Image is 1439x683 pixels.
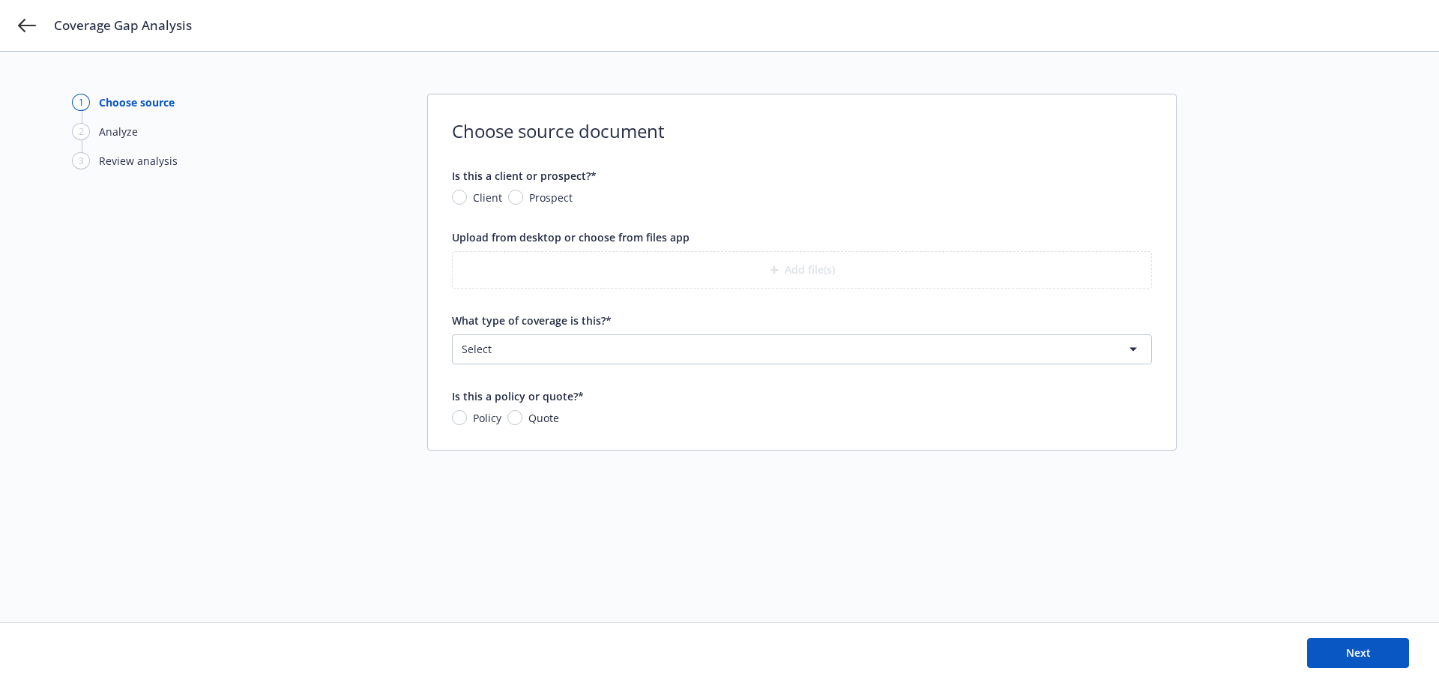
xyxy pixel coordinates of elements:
[1307,638,1409,668] button: Next
[508,190,523,205] input: Prospect
[452,230,690,244] span: Upload from desktop or choose from files app
[72,123,90,140] div: 2
[529,190,573,205] span: Prospect
[99,124,138,139] div: Analyze
[54,16,192,34] span: Coverage Gap Analysis
[452,410,467,425] input: Policy
[473,410,501,426] span: Policy
[452,169,597,183] span: Is this a client or prospect?*
[452,118,1152,144] span: Choose source document
[452,190,467,205] input: Client
[452,313,612,328] span: What type of coverage is this?*
[452,389,584,403] span: Is this a policy or quote?*
[99,153,178,169] div: Review analysis
[528,410,559,426] span: Quote
[1346,646,1371,660] span: Next
[473,190,502,205] span: Client
[72,152,90,169] div: 3
[72,94,90,111] div: 1
[99,94,175,110] div: Choose source
[507,410,522,425] input: Quote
